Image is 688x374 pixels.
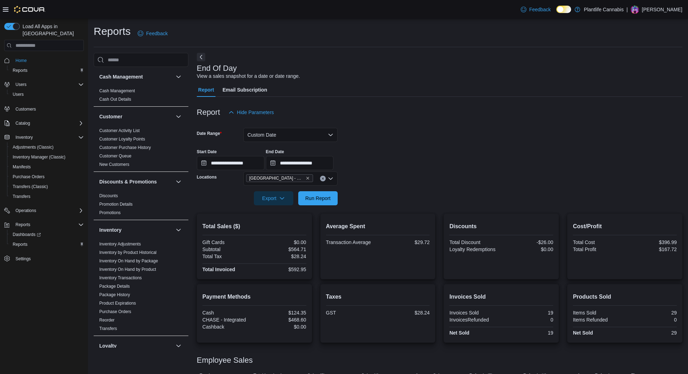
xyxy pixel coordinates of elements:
button: Customer [174,112,183,121]
a: Package History [99,292,130,297]
button: Adjustments (Classic) [7,142,87,152]
button: Settings [1,254,87,264]
a: Package Details [99,284,130,289]
button: Loyalty [174,342,183,350]
button: Export [254,191,293,205]
h3: Customer [99,113,122,120]
button: Reports [1,220,87,230]
a: Dashboards [7,230,87,239]
button: Customer [99,113,173,120]
span: Reports [13,220,84,229]
button: Inventory [174,226,183,234]
div: -$26.00 [503,239,553,245]
button: Reports [13,220,33,229]
span: Promotion Details [99,201,133,207]
a: Adjustments (Classic) [10,143,56,151]
button: Transfers (Classic) [7,182,87,192]
button: Catalog [13,119,33,127]
span: Inventory [15,135,33,140]
a: Cash Management [99,88,135,93]
span: Purchase Orders [13,174,45,180]
button: Next [197,53,205,61]
h1: Reports [94,24,131,38]
div: 29 [626,330,677,336]
button: Inventory Manager (Classic) [7,152,87,162]
span: Reports [10,240,84,249]
span: Reports [10,66,84,75]
a: Reports [10,66,30,75]
span: Inventory by Product Historical [99,250,157,255]
input: Dark Mode [556,6,571,13]
button: Manifests [7,162,87,172]
span: Inventory Manager (Classic) [13,154,65,160]
a: Inventory Manager (Classic) [10,153,68,161]
a: Transfers [99,326,117,331]
span: Catalog [13,119,84,127]
h2: Cost/Profit [573,222,677,231]
div: $0.00 [256,324,306,330]
div: Subtotal [202,247,253,252]
a: Users [10,90,26,99]
button: Reports [7,66,87,75]
span: Operations [13,206,84,215]
span: Product Expirations [99,300,136,306]
button: Cash Management [174,73,183,81]
h3: Inventory [99,226,121,233]
div: Cash Management [94,87,188,106]
div: $0.00 [256,239,306,245]
span: [GEOGRAPHIC_DATA] - Mahogany Market [249,175,304,182]
span: Report [198,83,214,97]
span: Manifests [10,163,84,171]
div: CHASE - Integrated [202,317,253,323]
div: $167.72 [626,247,677,252]
input: Press the down key to open a popover containing a calendar. [197,156,264,170]
button: Inventory [1,132,87,142]
a: Purchase Orders [10,173,48,181]
h2: Taxes [326,293,430,301]
button: Discounts & Promotions [174,177,183,186]
a: Purchase Orders [99,309,131,314]
a: New Customers [99,162,129,167]
span: Settings [15,256,31,262]
label: End Date [266,149,284,155]
span: Inventory [13,133,84,142]
a: Settings [13,255,33,263]
div: 0 [503,317,553,323]
div: Customer [94,126,188,172]
h2: Average Spent [326,222,430,231]
div: InvoicesRefunded [449,317,500,323]
div: 19 [503,330,553,336]
button: Transfers [7,192,87,201]
span: Inventory On Hand by Product [99,267,156,272]
button: Reports [7,239,87,249]
h3: Employee Sales [197,356,253,364]
p: | [626,5,628,14]
a: Customer Loyalty Points [99,137,145,142]
a: Feedback [518,2,553,17]
label: Date Range [197,131,222,136]
a: Reports [10,240,30,249]
h3: Cash Management [99,73,143,80]
span: Transfers [13,194,30,199]
a: Transfers [10,192,33,201]
button: Home [1,55,87,66]
span: Export [258,191,289,205]
span: Transfers (Classic) [10,182,84,191]
p: Plantlife Cannabis [584,5,624,14]
nav: Complex example [4,52,84,282]
button: Hide Parameters [226,105,277,119]
h2: Invoices Sold [449,293,553,301]
div: 0 [626,317,677,323]
a: Inventory On Hand by Product [99,267,156,272]
a: Home [13,56,30,65]
div: GST [326,310,376,316]
div: Aaron Bryson [631,5,639,14]
a: Inventory On Hand by Package [99,258,158,263]
span: Feedback [146,30,168,37]
span: Inventory On Hand by Package [99,258,158,264]
a: Inventory by Product Historical [99,250,157,255]
span: Reports [15,222,30,227]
